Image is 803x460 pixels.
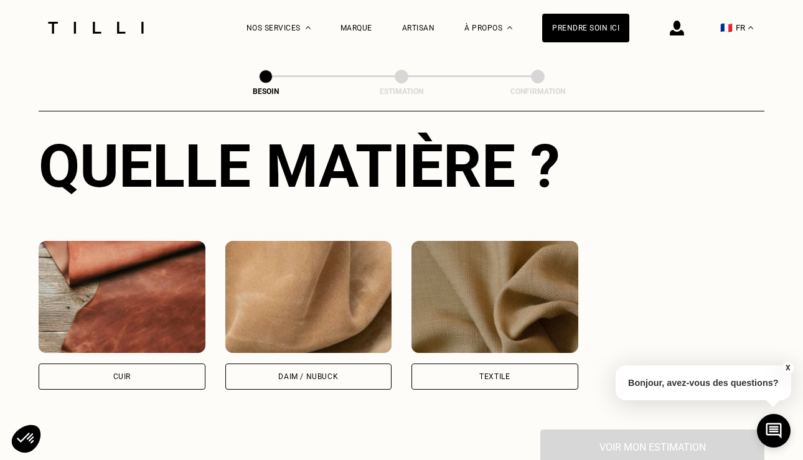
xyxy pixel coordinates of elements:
img: menu déroulant [748,26,753,29]
a: Artisan [402,24,435,32]
img: Menu déroulant [306,26,311,29]
div: Daim / Nubuck [278,373,338,380]
img: Logo du service de couturière Tilli [44,22,148,34]
a: Prendre soin ici [542,14,629,42]
img: Tilli retouche vos vêtements en Textile [411,241,578,353]
div: Cuir [113,373,131,380]
img: Tilli retouche vos vêtements en Cuir [39,241,205,353]
a: Marque [340,24,372,32]
div: Estimation [339,87,464,96]
div: Besoin [204,87,328,96]
div: Quelle matière ? [39,131,764,201]
span: 🇫🇷 [720,22,733,34]
img: Tilli retouche vos vêtements en Daim / Nubuck [225,241,392,353]
img: icône connexion [670,21,684,35]
button: X [781,361,794,375]
div: Confirmation [476,87,600,96]
p: Bonjour, avez-vous des questions? [616,365,791,400]
div: Textile [479,373,510,380]
img: Menu déroulant à propos [507,26,512,29]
